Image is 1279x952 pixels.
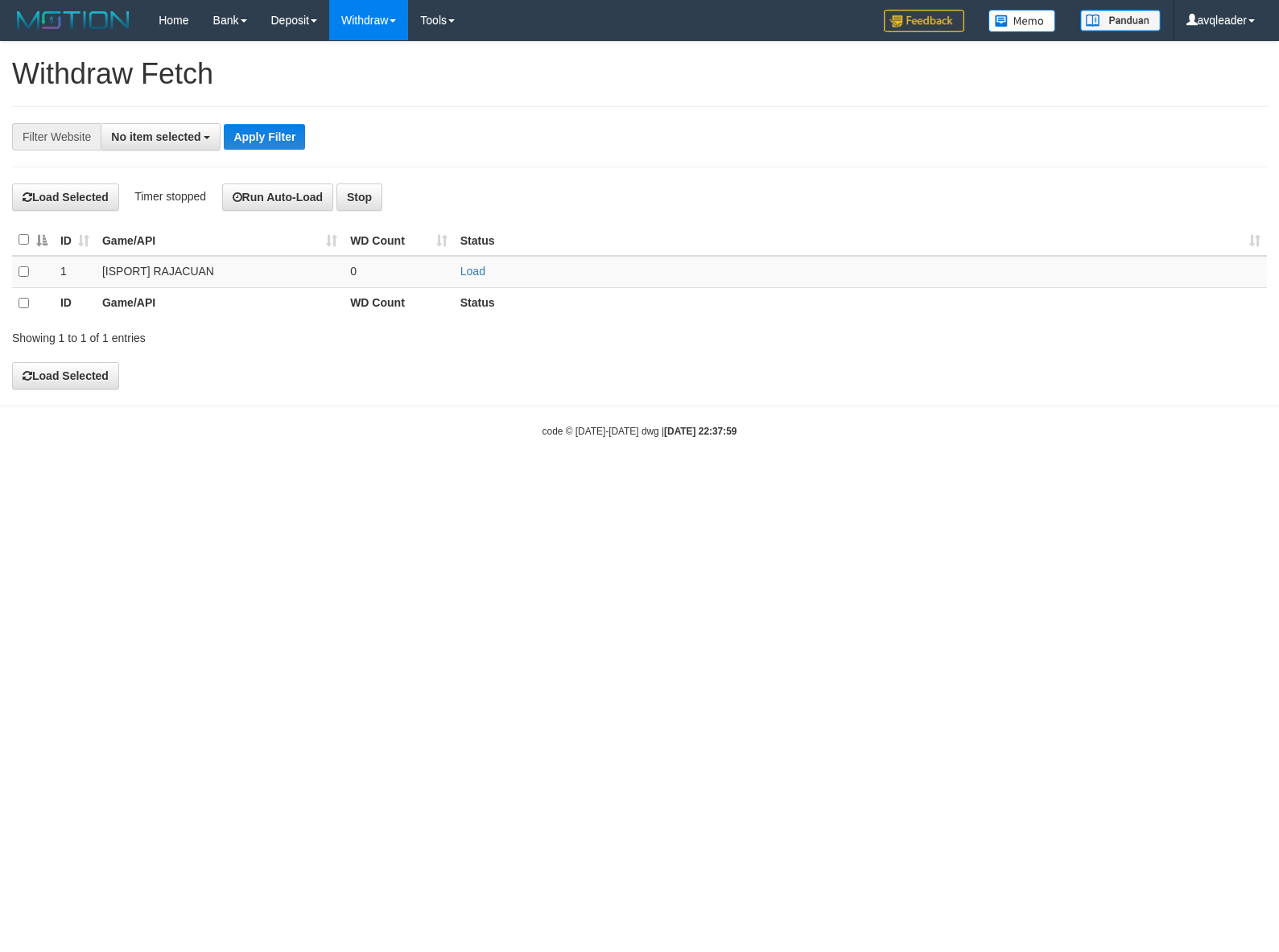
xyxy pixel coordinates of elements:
th: ID: activate to sort column ascending [54,225,96,256]
div: Showing 1 to 1 of 1 entries [12,324,521,346]
span: Timer stopped [134,190,206,203]
img: Feedback.jpg [884,10,964,32]
h1: Withdraw Fetch [12,58,1267,90]
span: No item selected [111,130,200,143]
td: [ISPORT] RAJACUAN [96,256,344,288]
strong: [DATE] 22:37:59 [664,426,736,437]
button: Apply Filter [224,124,305,150]
img: Button%20Memo.svg [988,10,1056,32]
button: Stop [336,183,382,211]
small: code © [DATE]-[DATE] dwg | [543,426,737,437]
button: Run Auto-Load [222,183,334,211]
th: ID [54,287,96,319]
span: 0 [350,265,357,278]
button: Load Selected [12,183,119,211]
button: Load Selected [12,362,119,389]
th: Status [454,287,1267,319]
th: Game/API: activate to sort column ascending [96,225,344,256]
th: Game/API [96,287,344,319]
td: 1 [54,256,96,288]
button: No item selected [101,123,221,150]
th: WD Count [344,287,454,319]
div: Filter Website [12,123,101,150]
th: Status: activate to sort column ascending [454,225,1267,256]
th: WD Count: activate to sort column ascending [344,225,454,256]
a: Load [460,265,485,278]
img: MOTION_logo.png [12,8,134,32]
img: panduan.png [1080,10,1161,31]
